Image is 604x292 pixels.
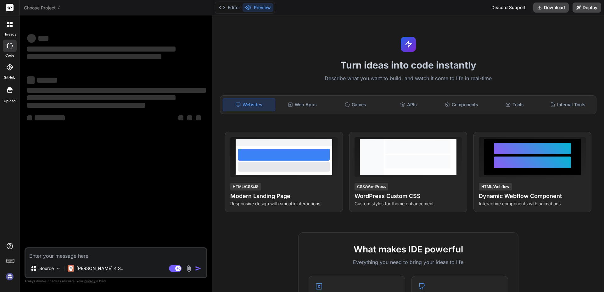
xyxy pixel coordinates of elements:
[243,3,273,12] button: Preview
[230,183,261,190] div: HTML/CSS/JS
[37,78,57,83] span: ‌
[355,201,462,207] p: Custom styles for theme enhancement
[479,192,586,201] h4: Dynamic Webflow Component
[479,201,586,207] p: Interactive components with animations
[27,88,206,93] span: ‌
[216,59,600,71] h1: Turn ideas into code instantly
[230,192,338,201] h4: Modern Landing Page
[185,265,193,272] img: attachment
[355,183,388,190] div: CSS/WordPress
[25,278,207,284] p: Always double-check its answers. Your in Bind
[533,3,569,13] button: Download
[178,115,183,120] span: ‌
[479,183,512,190] div: HTML/Webflow
[436,98,488,111] div: Components
[27,115,32,120] span: ‌
[4,271,15,282] img: signin
[383,98,434,111] div: APIs
[24,5,61,11] span: Choose Project
[277,98,328,111] div: Web Apps
[4,98,16,104] label: Upload
[196,115,201,120] span: ‌
[309,258,508,266] p: Everything you need to bring your ideas to life
[542,98,594,111] div: Internal Tools
[216,74,600,83] p: Describe what you want to build, and watch it come to life in real-time
[230,201,338,207] p: Responsive design with smooth interactions
[488,3,529,13] div: Discord Support
[84,279,96,283] span: privacy
[27,95,176,100] span: ‌
[5,53,14,58] label: code
[216,3,243,12] button: Editor
[355,192,462,201] h4: WordPress Custom CSS
[27,76,35,84] span: ‌
[38,36,48,41] span: ‌
[27,34,36,43] span: ‌
[68,265,74,272] img: Claude 4 Sonnet
[27,47,176,52] span: ‌
[489,98,541,111] div: Tools
[195,265,201,272] img: icon
[56,266,61,271] img: Pick Models
[309,243,508,256] h2: What makes IDE powerful
[573,3,601,13] button: Deploy
[3,32,16,37] label: threads
[4,75,15,80] label: GitHub
[187,115,192,120] span: ‌
[39,265,54,272] p: Source
[35,115,65,120] span: ‌
[27,103,145,108] span: ‌
[76,265,123,272] p: [PERSON_NAME] 4 S..
[223,98,275,111] div: Websites
[330,98,382,111] div: Games
[27,54,161,59] span: ‌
